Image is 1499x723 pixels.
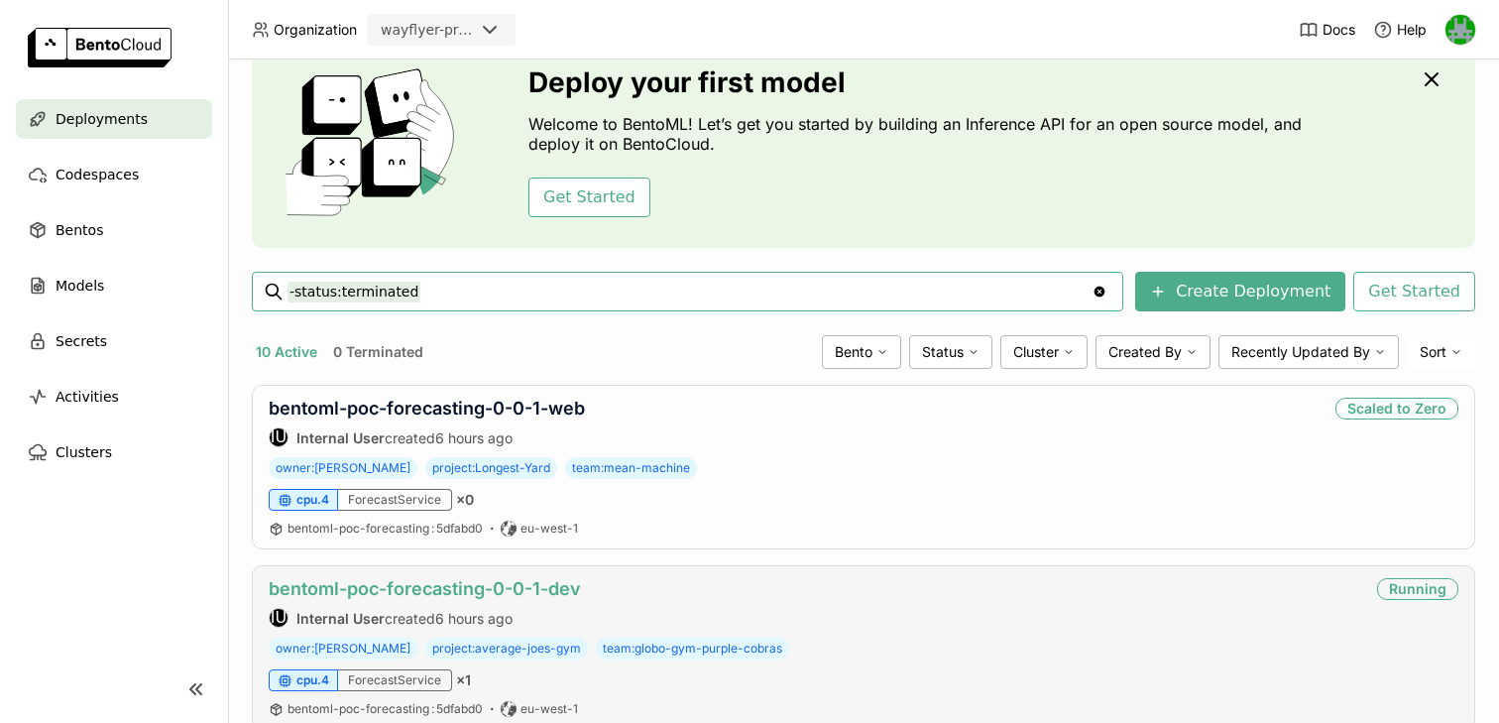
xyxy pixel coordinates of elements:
[56,329,107,353] span: Secrets
[1108,343,1182,361] span: Created By
[296,610,385,627] strong: Internal User
[56,274,104,298] span: Models
[435,429,513,446] span: 6 hours ago
[288,276,1092,307] input: Search
[16,432,212,472] a: Clusters
[528,114,1312,154] p: Welcome to BentoML! Let’s get you started by building an Inference API for an open source model, ...
[381,20,474,40] div: wayflyer-prod
[476,21,478,41] input: Selected wayflyer-prod.
[269,457,417,479] span: owner:[PERSON_NAME]
[16,266,212,305] a: Models
[338,489,452,511] div: ForecastService
[1092,284,1107,300] svg: Clear value
[425,457,557,479] span: project:Longest-Yard
[269,608,288,628] div: Internal User
[269,638,417,660] span: owner:[PERSON_NAME]
[1420,343,1446,361] span: Sort
[16,377,212,417] a: Activities
[269,427,288,447] div: Internal User
[16,321,212,361] a: Secrets
[252,339,321,365] button: 10 Active
[56,107,148,131] span: Deployments
[1231,343,1370,361] span: Recently Updated By
[269,608,581,628] div: created
[268,67,481,216] img: cover onboarding
[596,638,789,660] span: team:globo-gym-purple-cobras
[1397,21,1427,39] span: Help
[456,671,471,689] span: × 1
[456,491,474,509] span: × 0
[56,218,103,242] span: Bentos
[520,701,578,717] span: eu-west-1
[28,28,172,67] img: logo
[16,99,212,139] a: Deployments
[922,343,964,361] span: Status
[288,701,483,716] span: bentoml-poc-forecasting 5dfabd0
[835,343,872,361] span: Bento
[296,492,329,508] span: cpu.4
[431,701,434,716] span: :
[270,428,288,446] div: IU
[269,578,581,599] a: bentoml-poc-forecasting-0-0-1-dev
[56,440,112,464] span: Clusters
[1407,335,1475,369] div: Sort
[909,335,992,369] div: Status
[338,669,452,691] div: ForecastService
[1323,21,1355,39] span: Docs
[1377,578,1458,600] div: Running
[425,638,588,660] span: project:average-joes-gym
[1135,272,1345,311] button: Create Deployment
[288,521,483,537] a: bentoml-poc-forecasting:5dfabd0
[565,457,697,479] span: team:mean-machine
[16,210,212,250] a: Bentos
[56,385,119,409] span: Activities
[1353,272,1475,311] button: Get Started
[296,429,385,446] strong: Internal User
[269,427,585,447] div: created
[520,521,578,537] span: eu-west-1
[1095,335,1211,369] div: Created By
[1218,335,1399,369] div: Recently Updated By
[1013,343,1059,361] span: Cluster
[1000,335,1088,369] div: Cluster
[56,163,139,186] span: Codespaces
[822,335,901,369] div: Bento
[435,610,513,627] span: 6 hours ago
[269,398,585,419] a: bentoml-poc-forecasting-0-0-1-web
[528,66,1312,98] h3: Deploy your first model
[1299,20,1355,40] a: Docs
[1373,20,1427,40] div: Help
[296,672,329,688] span: cpu.4
[270,609,288,627] div: IU
[1445,15,1475,45] img: Sean Hickey
[288,701,483,717] a: bentoml-poc-forecasting:5dfabd0
[329,339,427,365] button: 0 Terminated
[274,21,357,39] span: Organization
[288,521,483,536] span: bentoml-poc-forecasting 5dfabd0
[431,521,434,536] span: :
[528,178,650,217] button: Get Started
[16,155,212,194] a: Codespaces
[1335,398,1458,420] div: Scaled to Zero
